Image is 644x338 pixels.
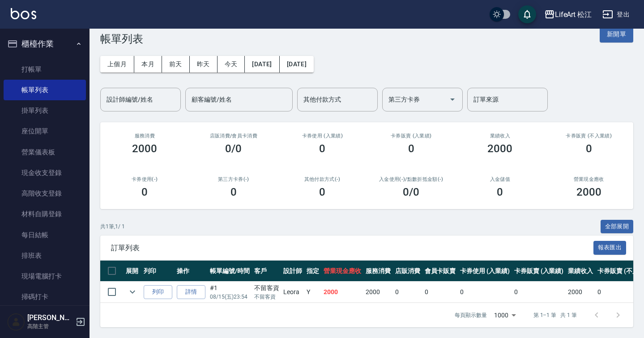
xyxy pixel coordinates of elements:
th: 服務消費 [363,261,393,282]
h3: 0 /0 [403,186,419,198]
button: 前天 [162,56,190,73]
h2: 其他付款方式(-) [289,176,356,182]
th: 展開 [124,261,141,282]
h3: 0 [319,186,325,198]
a: 現金收支登錄 [4,163,86,183]
span: 訂單列表 [111,244,593,252]
td: #1 [208,282,252,303]
a: 新開單 [600,30,633,38]
a: 座位開單 [4,121,86,141]
th: 卡券販賣 (入業績) [512,261,566,282]
a: 排班表 [4,245,86,266]
td: 0 [422,282,458,303]
th: 客戶 [252,261,281,282]
button: LifeArt 松江 [541,5,596,24]
a: 掃碼打卡 [4,287,86,307]
h2: 店販消費 /會員卡消費 [200,133,268,139]
h3: 2000 [576,186,601,198]
img: Logo [11,8,36,19]
a: 打帳單 [4,59,86,80]
h2: 卡券使用 (入業績) [289,133,356,139]
button: 報表匯出 [593,241,627,255]
button: 本月 [134,56,162,73]
a: 現場電腦打卡 [4,266,86,287]
button: 新開單 [600,26,633,43]
p: 共 1 筆, 1 / 1 [100,222,125,231]
button: save [518,5,536,23]
td: 2000 [363,282,393,303]
h3: 0 [497,186,503,198]
th: 店販消費 [393,261,422,282]
h3: 2000 [487,142,512,155]
button: [DATE] [280,56,314,73]
div: 不留客資 [254,283,279,293]
td: 0 [458,282,512,303]
th: 業績收入 [566,261,595,282]
h3: 0 [586,142,592,155]
h2: 卡券販賣 (入業績) [378,133,445,139]
h3: 0 [319,142,325,155]
img: Person [7,313,25,331]
a: 掛單列表 [4,100,86,121]
a: 詳情 [177,285,205,299]
a: 每日結帳 [4,225,86,245]
td: 0 [393,282,422,303]
button: 列印 [144,285,172,299]
th: 指定 [304,261,321,282]
div: LifeArt 松江 [555,9,592,20]
p: 高階主管 [27,322,73,330]
p: 每頁顯示數量 [455,311,487,319]
h3: 服務消費 [111,133,179,139]
a: 帳單列表 [4,80,86,100]
button: expand row [126,285,139,299]
a: 材料自購登錄 [4,204,86,224]
th: 帳單編號/時間 [208,261,252,282]
th: 會員卡販賣 [422,261,458,282]
p: 不留客資 [254,293,279,301]
p: 第 1–1 筆 共 1 筆 [533,311,577,319]
h2: 營業現金應收 [555,176,623,182]
th: 營業現金應收 [321,261,363,282]
th: 列印 [141,261,175,282]
th: 設計師 [281,261,304,282]
h3: 0 [230,186,237,198]
td: 2000 [321,282,363,303]
h2: 入金儲值 [466,176,534,182]
h2: 第三方卡券(-) [200,176,268,182]
h2: 卡券使用(-) [111,176,179,182]
h2: 業績收入 [466,133,534,139]
td: Leora [281,282,304,303]
button: 櫃檯作業 [4,32,86,56]
div: 1000 [490,303,519,327]
td: 2000 [566,282,595,303]
a: 報表匯出 [593,243,627,252]
button: 上個月 [100,56,134,73]
button: 全部展開 [601,220,634,234]
h3: 0 [141,186,148,198]
button: 昨天 [190,56,218,73]
td: 0 [512,282,566,303]
h2: 入金使用(-) /點數折抵金額(-) [378,176,445,182]
h3: 帳單列表 [100,33,143,45]
button: 今天 [218,56,245,73]
th: 卡券使用 (入業績) [458,261,512,282]
button: 登出 [599,6,633,23]
button: Open [445,92,460,107]
th: 操作 [175,261,208,282]
h3: 2000 [132,142,157,155]
a: 營業儀表板 [4,142,86,163]
h3: 0 [408,142,414,155]
h5: [PERSON_NAME] [27,313,73,322]
button: [DATE] [245,56,279,73]
h3: 0/0 [225,142,242,155]
td: Y [304,282,321,303]
h2: 卡券販賣 (不入業績) [555,133,623,139]
p: 08/15 (五) 23:54 [210,293,250,301]
a: 高階收支登錄 [4,183,86,204]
